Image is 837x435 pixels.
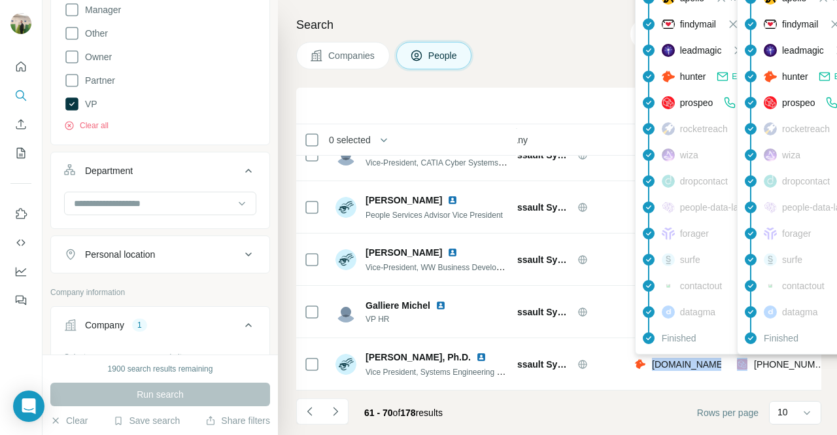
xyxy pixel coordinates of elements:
div: Open Intercom Messenger [13,391,44,422]
img: LinkedIn logo [447,195,458,205]
img: provider forager logo [764,227,777,240]
button: Clear all [64,120,109,131]
span: rocketreach [680,122,728,135]
div: Select a company name or website [64,346,256,363]
span: Partner [80,74,115,87]
img: provider prospeo logo [764,96,777,109]
img: provider rocketreach logo [764,122,777,135]
span: Owner [80,50,112,63]
img: provider findymail logo [662,18,675,31]
div: Department [85,164,133,177]
button: Department [51,155,269,192]
h4: Search [296,16,821,34]
span: Finished [764,332,798,345]
button: Save search [113,414,180,427]
span: leadmagic [680,44,722,57]
button: Use Surfe on LinkedIn [10,202,31,226]
div: 1 [132,319,147,331]
span: [PHONE_NUMBER] [754,359,836,370]
span: Email found [732,71,773,82]
span: Vice President, Systems Engineering Ecosystem [366,366,535,377]
div: Company [85,319,124,332]
span: forager [782,227,811,240]
button: Search [10,84,31,107]
span: prospeo [782,96,815,109]
span: Other [80,27,108,40]
span: forager [680,227,709,240]
span: rocketreach [782,122,830,135]
span: [PERSON_NAME], Ph.D. [366,351,471,364]
img: provider prospeo logo [662,96,675,109]
img: provider findymail logo [764,18,777,31]
img: provider contactout logo [764,283,777,289]
img: Avatar [335,249,356,270]
button: Dashboard [10,260,31,283]
img: Avatar [335,197,356,218]
span: contactout [782,279,825,292]
span: [PERSON_NAME] [366,194,442,207]
img: provider dropcontact logo [764,175,777,188]
img: Avatar [10,13,31,34]
button: Navigate to next page [322,398,349,425]
img: provider forager logo [662,227,675,240]
img: provider leadmagic logo [764,44,777,57]
button: Use Surfe API [10,231,31,254]
span: wiza [680,148,698,162]
span: Vice-President, WW Business Development, Spatial Corp. [366,262,568,272]
button: Enrich CSV [10,113,31,136]
img: provider leadmagic logo [662,44,675,57]
span: Dassault Systèmes [505,305,571,319]
img: provider wiza logo [662,148,675,162]
span: surfe [680,253,700,266]
img: provider people-data-labs logo [662,201,675,213]
div: Personal location [85,248,155,261]
button: Clear [50,414,88,427]
span: dropcontact [782,175,830,188]
span: wiza [782,148,800,162]
img: provider hunter logo [662,71,675,82]
img: provider datagma logo [764,305,777,319]
img: provider prospeo logo [737,358,747,371]
img: provider wiza logo [764,148,777,162]
img: provider people-data-labs logo [764,201,777,213]
span: Galliere Michel [366,299,430,312]
img: LinkedIn logo [436,300,446,311]
img: provider rocketreach logo [662,122,675,135]
button: Personal location [51,239,269,270]
span: datagma [680,305,715,319]
span: [PERSON_NAME] [366,246,442,259]
span: contactout [680,279,723,292]
img: provider dropcontact logo [662,175,675,188]
img: provider contactout logo [662,283,675,289]
span: hunter [782,70,808,83]
button: Quick start [10,55,31,78]
img: provider hunter logo [635,358,645,371]
span: Dassault Systèmes [505,358,571,371]
span: people-data-labs [680,201,748,214]
span: prospeo [680,96,713,109]
span: dropcontact [680,175,728,188]
span: VP [80,97,97,111]
span: Rows per page [697,406,759,419]
span: 61 - 70 [364,408,393,418]
span: 0 selected [329,133,371,147]
img: provider hunter logo [764,71,777,82]
button: Company1 [51,309,269,346]
button: Share filters [205,414,270,427]
img: LinkedIn logo [447,247,458,258]
img: provider surfe logo [662,253,675,266]
span: Dassault Systèmes [505,201,571,214]
span: datagma [782,305,817,319]
button: My lists [10,141,31,165]
span: Dassault Systèmes [505,253,571,266]
span: Companies [328,49,376,62]
span: results [364,408,443,418]
img: Avatar [335,354,356,375]
span: Manager [80,3,121,16]
span: findymail [782,18,818,31]
span: of [393,408,401,418]
span: hunter [680,70,706,83]
span: 178 [400,408,415,418]
span: surfe [782,253,802,266]
div: 1900 search results remaining [108,363,213,375]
